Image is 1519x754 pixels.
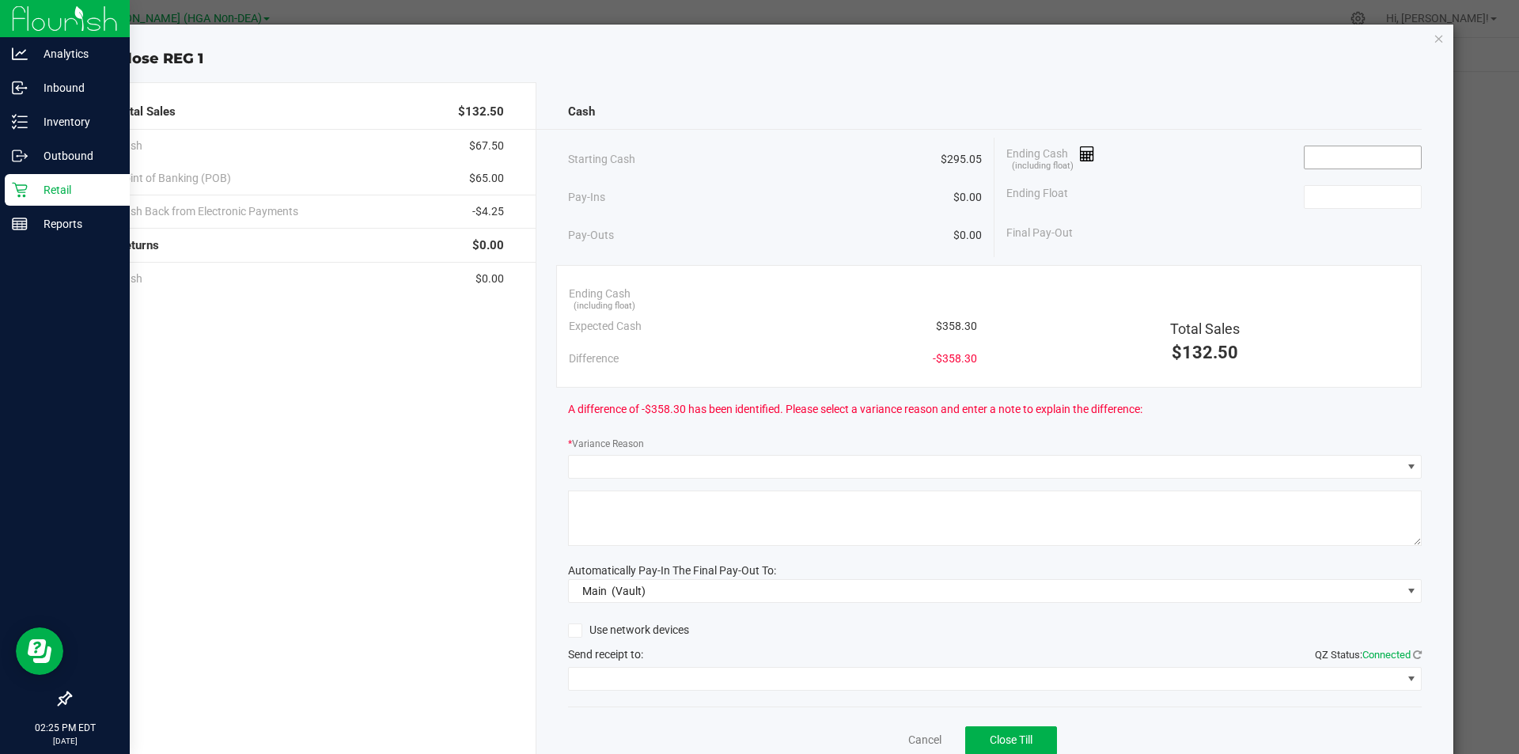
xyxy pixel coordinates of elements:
[28,78,123,97] p: Inbound
[28,180,123,199] p: Retail
[933,350,977,367] span: -$358.30
[568,564,776,577] span: Automatically Pay-In The Final Pay-Out To:
[568,622,689,638] label: Use network devices
[16,627,63,675] iframe: Resource center
[469,138,504,154] span: $67.50
[472,237,504,255] span: $0.00
[569,286,631,302] span: Ending Cash
[582,585,607,597] span: Main
[569,350,619,367] span: Difference
[569,318,642,335] span: Expected Cash
[1362,649,1411,661] span: Connected
[568,189,605,206] span: Pay-Ins
[28,44,123,63] p: Analytics
[1006,146,1095,169] span: Ending Cash
[953,189,982,206] span: $0.00
[908,732,941,748] a: Cancel
[117,229,504,263] div: Returns
[28,146,123,165] p: Outbound
[612,585,646,597] span: (Vault)
[12,148,28,164] inline-svg: Outbound
[475,271,504,287] span: $0.00
[458,103,504,121] span: $132.50
[469,170,504,187] span: $65.00
[568,103,595,121] span: Cash
[12,46,28,62] inline-svg: Analytics
[574,300,635,313] span: (including float)
[568,648,643,661] span: Send receipt to:
[117,170,231,187] span: Point of Banking (POB)
[1012,160,1074,173] span: (including float)
[568,437,644,451] label: Variance Reason
[28,112,123,131] p: Inventory
[1006,185,1068,209] span: Ending Float
[936,318,977,335] span: $358.30
[568,401,1142,418] span: A difference of -$358.30 has been identified. Please select a variance reason and enter a note to...
[1172,343,1238,362] span: $132.50
[28,214,123,233] p: Reports
[12,182,28,198] inline-svg: Retail
[568,151,635,168] span: Starting Cash
[117,203,298,220] span: Cash Back from Electronic Payments
[12,216,28,232] inline-svg: Reports
[12,114,28,130] inline-svg: Inventory
[990,733,1032,746] span: Close Till
[1006,225,1073,241] span: Final Pay-Out
[1315,649,1422,661] span: QZ Status:
[78,48,1454,70] div: Close REG 1
[117,103,176,121] span: Total Sales
[7,735,123,747] p: [DATE]
[953,227,982,244] span: $0.00
[568,227,614,244] span: Pay-Outs
[12,80,28,96] inline-svg: Inbound
[472,203,504,220] span: -$4.25
[1170,320,1240,337] span: Total Sales
[7,721,123,735] p: 02:25 PM EDT
[941,151,982,168] span: $295.05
